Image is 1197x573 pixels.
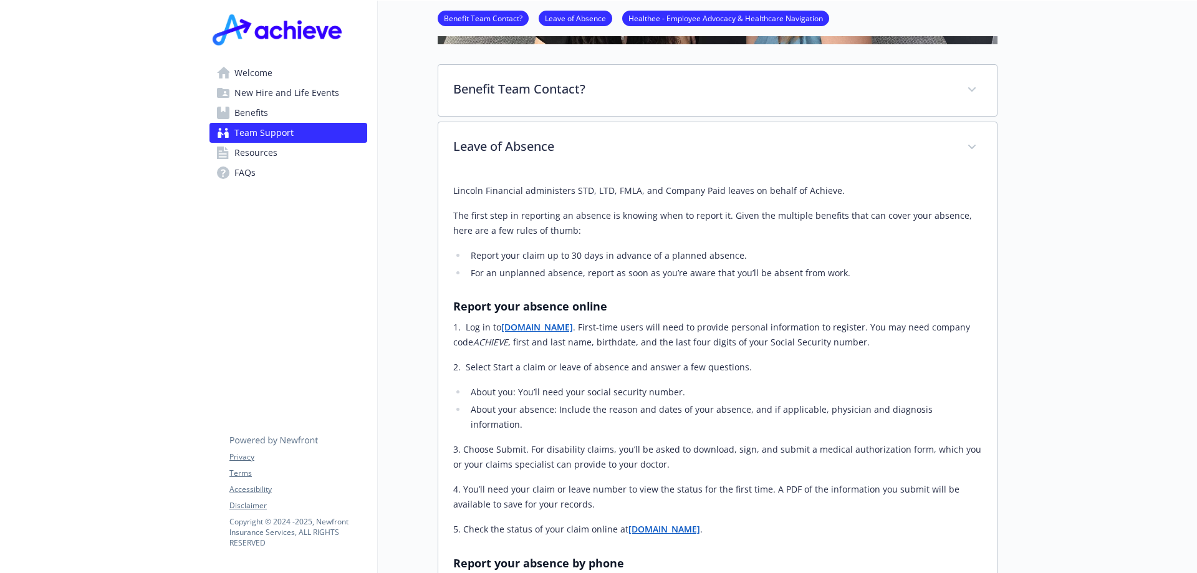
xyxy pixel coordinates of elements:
[438,122,997,173] div: Leave of Absence
[209,143,367,163] a: Resources
[209,103,367,123] a: Benefits
[453,299,607,314] strong: Report your absence online
[467,266,982,281] li: For an unplanned absence, report as soon as you’re aware that you’ll be absent from work.
[453,442,982,472] p: 3. Choose Submit. For disability claims, you’ll be asked to download, sign, and submit a medical ...
[229,468,367,479] a: Terms
[229,451,367,463] a: Privacy
[467,402,982,432] li: About your absence: Include the reason and dates of your absence, and if applicable, physician an...
[438,12,529,24] a: Benefit Team Contact?
[234,163,256,183] span: FAQs
[622,12,829,24] a: Healthee - Employee Advocacy & Healthcare Navigation
[209,123,367,143] a: Team Support
[234,123,294,143] span: Team Support
[473,336,508,348] em: ACHIEVE
[438,65,997,116] div: Benefit Team Contact?
[453,137,952,156] p: Leave of Absence
[467,248,982,263] li: Report your claim up to 30 days in advance of a planned absence.
[467,385,982,400] li: About you: You’ll need your social security number.
[234,83,339,103] span: New Hire and Life Events
[209,83,367,103] a: New Hire and Life Events
[453,320,982,350] p: 1. Log in to . First-time users will need to provide personal information to register. You may ne...
[453,482,982,512] p: 4. You’ll need your claim or leave number to view the status for the first time. A PDF of the inf...
[209,63,367,83] a: Welcome
[501,321,573,333] a: [DOMAIN_NAME]
[453,556,624,571] strong: Report your absence by phone
[229,516,367,548] p: Copyright © 2024 - 2025 , Newfront Insurance Services, ALL RIGHTS RESERVED
[234,143,277,163] span: Resources
[453,360,982,375] p: 2. Select Start a claim or leave of absence and answer a few questions.
[209,163,367,183] a: FAQs
[234,103,268,123] span: Benefits
[628,523,700,535] a: [DOMAIN_NAME]
[229,500,367,511] a: Disclaimer
[539,12,612,24] a: Leave of Absence
[453,208,982,238] p: The first step in reporting an absence is knowing when to report it. Given the multiple benefits ...
[453,522,982,537] p: 5. Check the status of your claim online at .
[453,80,952,99] p: Benefit Team Contact?
[234,63,272,83] span: Welcome
[229,484,367,495] a: Accessibility
[453,183,982,198] p: Lincoln Financial administers STD, LTD, FMLA, and Company Paid leaves on behalf of Achieve.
